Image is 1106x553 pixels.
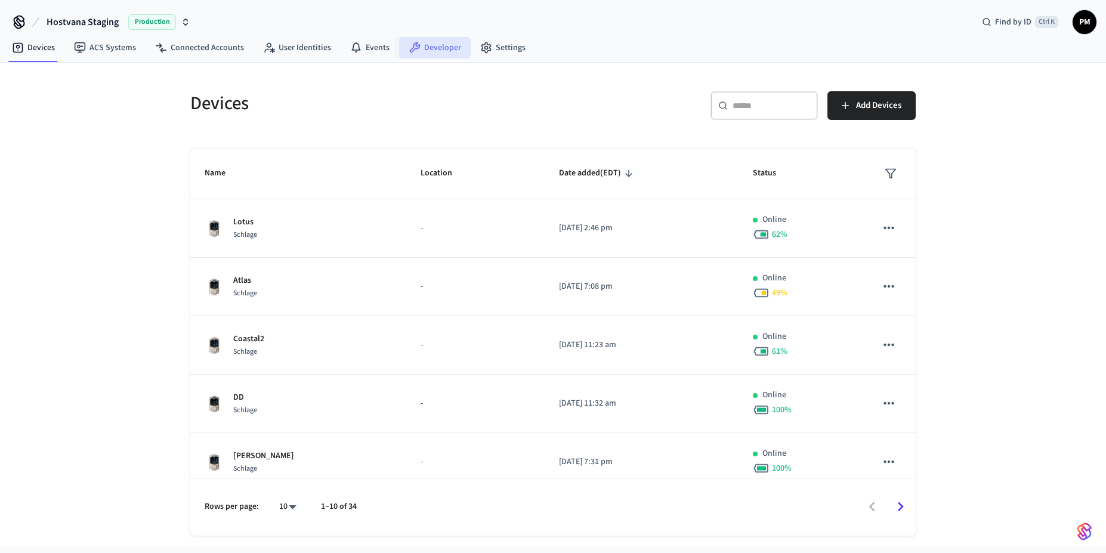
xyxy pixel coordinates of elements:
[559,397,724,410] p: [DATE] 11:32 am
[772,345,787,357] span: 61 %
[1035,16,1058,28] span: Ctrl K
[233,464,257,474] span: Schlage
[190,91,546,116] h5: Devices
[47,15,119,29] span: Hostvana Staging
[559,339,724,351] p: [DATE] 11:23 am
[399,37,471,58] a: Developer
[772,228,787,240] span: 62 %
[254,37,341,58] a: User Identities
[772,462,792,474] span: 100 %
[421,164,468,183] span: Location
[321,501,357,513] p: 1–10 of 34
[1073,10,1096,34] button: PM
[421,397,530,410] p: -
[233,216,257,228] p: Lotus
[421,456,530,468] p: -
[772,404,792,416] span: 100 %
[1074,11,1095,33] span: PM
[233,274,257,287] p: Atlas
[205,453,224,472] img: Schlage Sense Smart Deadbolt with Camelot Trim, Front
[762,272,786,285] p: Online
[421,222,530,234] p: -
[753,164,792,183] span: Status
[762,214,786,226] p: Online
[559,164,637,183] span: Date added(EDT)
[772,287,787,299] span: 49 %
[146,37,254,58] a: Connected Accounts
[827,91,916,120] button: Add Devices
[559,280,724,293] p: [DATE] 7:08 pm
[972,11,1068,33] div: Find by IDCtrl K
[128,14,176,30] span: Production
[471,37,535,58] a: Settings
[205,501,259,513] p: Rows per page:
[421,339,530,351] p: -
[341,37,399,58] a: Events
[233,347,257,357] span: Schlage
[2,37,64,58] a: Devices
[205,277,224,296] img: Schlage Sense Smart Deadbolt with Camelot Trim, Front
[205,164,241,183] span: Name
[205,394,224,413] img: Schlage Sense Smart Deadbolt with Camelot Trim, Front
[559,222,724,234] p: [DATE] 2:46 pm
[205,336,224,355] img: Schlage Sense Smart Deadbolt with Camelot Trim, Front
[762,447,786,460] p: Online
[762,330,786,343] p: Online
[856,98,901,113] span: Add Devices
[233,405,257,415] span: Schlage
[233,391,257,404] p: DD
[233,450,294,462] p: [PERSON_NAME]
[273,498,302,515] div: 10
[886,493,915,521] button: Go to next page
[205,219,224,238] img: Schlage Sense Smart Deadbolt with Camelot Trim, Front
[233,230,257,240] span: Schlage
[762,389,786,401] p: Online
[233,288,257,298] span: Schlage
[233,333,264,345] p: Coastal2
[421,280,530,293] p: -
[995,16,1031,28] span: Find by ID
[64,37,146,58] a: ACS Systems
[1077,522,1092,541] img: SeamLogoGradient.69752ec5.svg
[559,456,724,468] p: [DATE] 7:31 pm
